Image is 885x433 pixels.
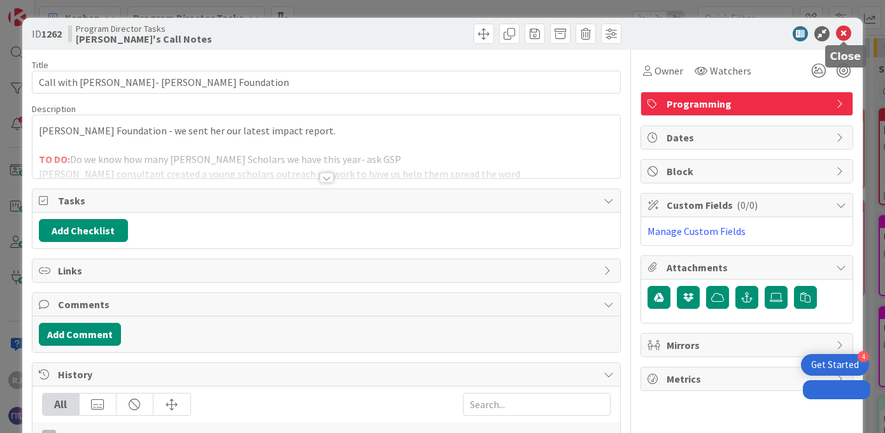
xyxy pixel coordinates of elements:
span: Links [58,263,598,278]
span: ( 0/0 ) [737,199,758,211]
span: Dates [667,130,830,145]
p: [PERSON_NAME] Foundation - we sent her our latest impact report. [39,124,614,138]
span: ID [32,26,62,41]
div: Get Started [811,358,859,371]
span: Block [667,164,830,179]
input: type card name here... [32,71,621,94]
span: Program Director Tasks [76,24,212,34]
span: Owner [655,63,683,78]
span: Comments [58,297,598,312]
div: 4 [858,351,869,362]
span: Metrics [667,371,830,387]
span: Attachments [667,260,830,275]
h5: Close [830,50,861,62]
a: Manage Custom Fields [648,225,746,238]
span: Description [32,103,76,115]
span: Watchers [710,63,751,78]
b: 1262 [41,27,62,40]
input: Search... [463,393,611,416]
span: Tasks [58,193,598,208]
span: History [58,367,598,382]
div: All [43,394,80,415]
button: Add Comment [39,323,121,346]
div: Open Get Started checklist, remaining modules: 4 [801,354,869,376]
span: Custom Fields [667,197,830,213]
span: Mirrors [667,337,830,353]
b: [PERSON_NAME]'s Call Notes [76,34,212,44]
label: Title [32,59,48,71]
button: Add Checklist [39,219,128,242]
span: Programming [667,96,830,111]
